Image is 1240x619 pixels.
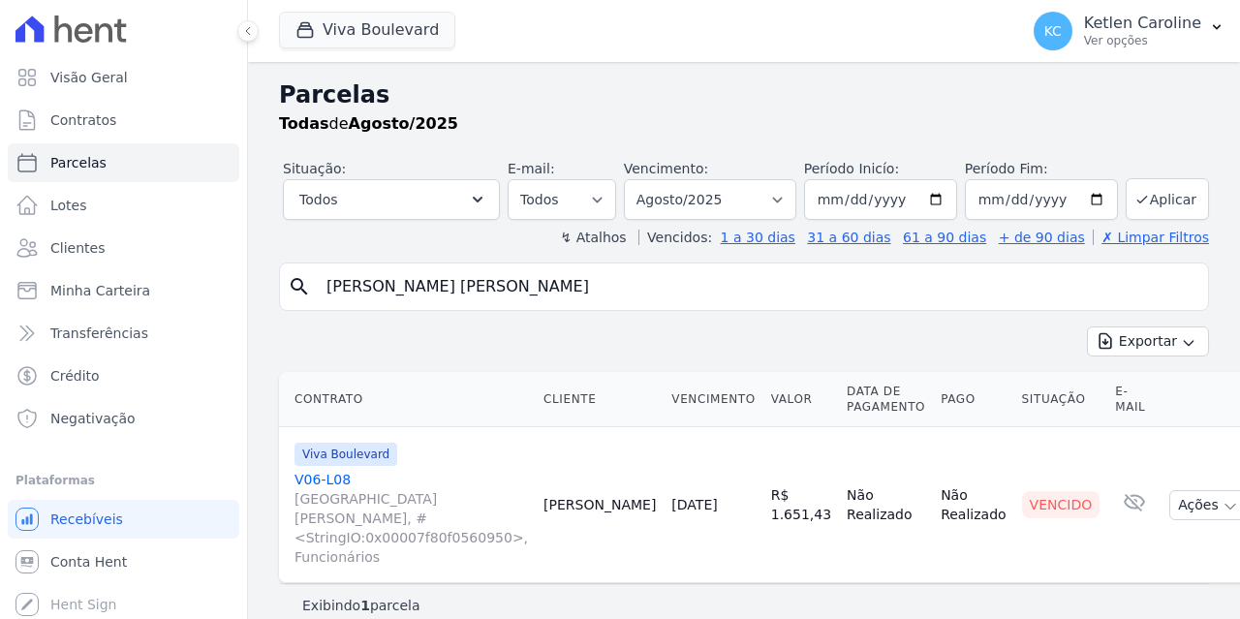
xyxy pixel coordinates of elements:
[560,230,626,245] label: ↯ Atalhos
[1018,4,1240,58] button: KC Ketlen Caroline Ver opções
[50,68,128,87] span: Visão Geral
[294,470,528,567] a: V06-L08[GEOGRAPHIC_DATA][PERSON_NAME], #<StringIO:0x00007f80f0560950>, Funcionários
[807,230,890,245] a: 31 a 60 dias
[1126,178,1209,220] button: Aplicar
[624,161,708,176] label: Vencimento:
[839,427,933,583] td: Não Realizado
[638,230,712,245] label: Vencidos:
[279,114,329,133] strong: Todas
[315,267,1200,306] input: Buscar por nome do lote ou do cliente
[8,143,239,182] a: Parcelas
[8,229,239,267] a: Clientes
[933,427,1013,583] td: Não Realizado
[8,271,239,310] a: Minha Carteira
[8,314,239,353] a: Transferências
[279,372,536,427] th: Contrato
[279,112,458,136] p: de
[50,281,150,300] span: Minha Carteira
[50,238,105,258] span: Clientes
[8,186,239,225] a: Lotes
[903,230,986,245] a: 61 a 90 dias
[1087,326,1209,356] button: Exportar
[536,372,664,427] th: Cliente
[8,500,239,539] a: Recebíveis
[50,510,123,529] span: Recebíveis
[8,542,239,581] a: Conta Hent
[360,598,370,613] b: 1
[294,489,528,567] span: [GEOGRAPHIC_DATA][PERSON_NAME], #<StringIO:0x00007f80f0560950>, Funcionários
[50,324,148,343] span: Transferências
[8,101,239,139] a: Contratos
[664,372,762,427] th: Vencimento
[536,427,664,583] td: [PERSON_NAME]
[50,196,87,215] span: Lotes
[839,372,933,427] th: Data de Pagamento
[721,230,795,245] a: 1 a 30 dias
[804,161,899,176] label: Período Inicío:
[50,552,127,572] span: Conta Hent
[8,356,239,395] a: Crédito
[349,114,458,133] strong: Agosto/2025
[8,58,239,97] a: Visão Geral
[763,372,839,427] th: Valor
[1022,491,1100,518] div: Vencido
[999,230,1085,245] a: + de 90 dias
[15,469,232,492] div: Plataformas
[279,77,1209,112] h2: Parcelas
[288,275,311,298] i: search
[283,179,500,220] button: Todos
[1107,372,1162,427] th: E-mail
[50,153,107,172] span: Parcelas
[671,497,717,512] a: [DATE]
[1084,14,1201,33] p: Ketlen Caroline
[763,427,839,583] td: R$ 1.651,43
[1093,230,1209,245] a: ✗ Limpar Filtros
[8,399,239,438] a: Negativação
[1084,33,1201,48] p: Ver opções
[299,188,337,211] span: Todos
[1014,372,1108,427] th: Situação
[965,159,1118,179] label: Período Fim:
[50,366,100,386] span: Crédito
[1044,24,1062,38] span: KC
[279,12,455,48] button: Viva Boulevard
[283,161,346,176] label: Situação:
[294,443,397,466] span: Viva Boulevard
[933,372,1013,427] th: Pago
[508,161,555,176] label: E-mail:
[50,110,116,130] span: Contratos
[302,596,420,615] p: Exibindo parcela
[50,409,136,428] span: Negativação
